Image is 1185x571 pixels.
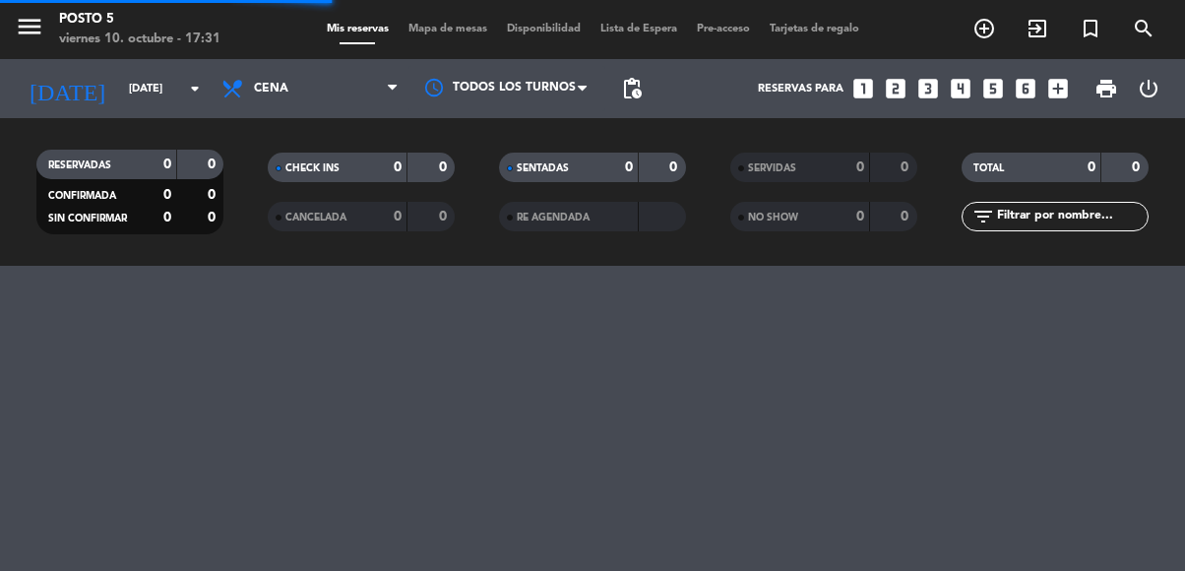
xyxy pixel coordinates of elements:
span: CANCELADA [285,213,346,222]
strong: 0 [439,160,451,174]
span: RESERVADAS [48,160,111,170]
span: SENTADAS [517,163,569,173]
i: looks_4 [948,76,973,101]
span: Cena [254,82,288,95]
span: RE AGENDADA [517,213,590,222]
span: Disponibilidad [497,24,591,34]
div: LOG OUT [1128,59,1170,118]
strong: 0 [394,160,402,174]
strong: 0 [163,188,171,202]
strong: 0 [856,210,864,223]
strong: 0 [208,211,219,224]
i: turned_in_not [1079,17,1102,40]
strong: 0 [625,160,633,174]
span: pending_actions [620,77,644,100]
span: SERVIDAS [748,163,796,173]
span: Pre-acceso [687,24,760,34]
span: TOTAL [973,163,1004,173]
span: Lista de Espera [591,24,687,34]
span: NO SHOW [748,213,798,222]
i: looks_3 [915,76,941,101]
strong: 0 [208,158,219,171]
i: search [1132,17,1155,40]
i: filter_list [971,205,995,228]
i: looks_two [883,76,908,101]
strong: 0 [1088,160,1095,174]
strong: 0 [163,211,171,224]
strong: 0 [901,160,912,174]
i: add_circle_outline [972,17,996,40]
strong: 0 [439,210,451,223]
i: arrow_drop_down [183,77,207,100]
strong: 0 [856,160,864,174]
div: viernes 10. octubre - 17:31 [59,30,220,49]
span: print [1094,77,1118,100]
strong: 0 [394,210,402,223]
span: Mis reservas [317,24,399,34]
span: SIN CONFIRMAR [48,214,127,223]
i: looks_one [850,76,876,101]
strong: 0 [901,210,912,223]
i: exit_to_app [1026,17,1049,40]
strong: 0 [163,158,171,171]
div: Posto 5 [59,10,220,30]
span: Mapa de mesas [399,24,497,34]
i: power_settings_new [1137,77,1160,100]
i: add_box [1045,76,1071,101]
i: looks_6 [1013,76,1038,101]
i: [DATE] [15,67,119,110]
i: looks_5 [980,76,1006,101]
button: menu [15,12,44,48]
i: menu [15,12,44,41]
span: CONFIRMADA [48,191,116,201]
input: Filtrar por nombre... [995,206,1148,227]
strong: 0 [208,188,219,202]
strong: 0 [669,160,681,174]
span: CHECK INS [285,163,340,173]
span: Tarjetas de regalo [760,24,869,34]
span: Reservas para [758,83,843,95]
strong: 0 [1132,160,1144,174]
